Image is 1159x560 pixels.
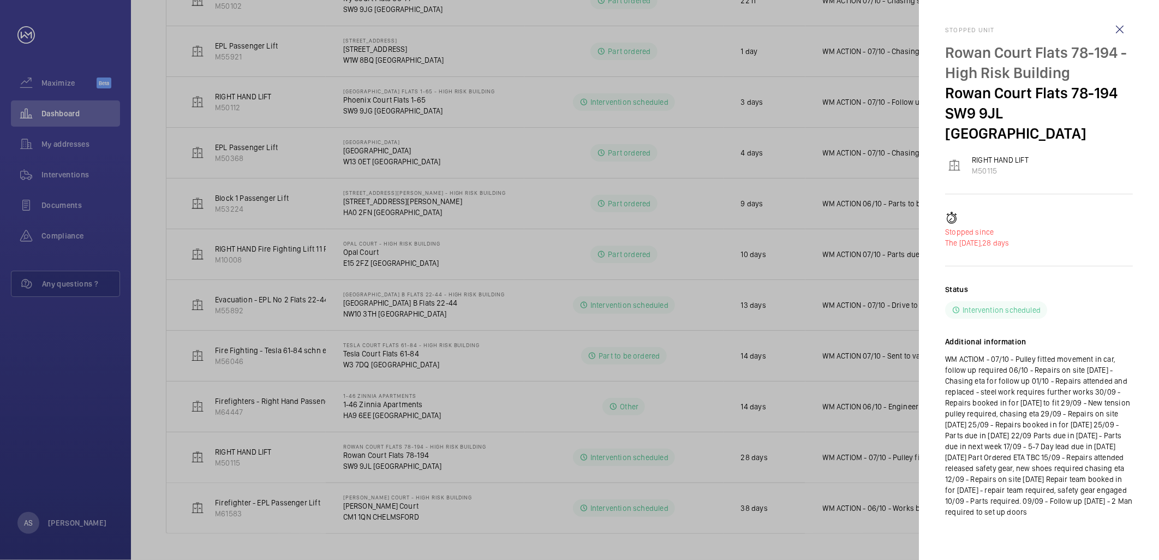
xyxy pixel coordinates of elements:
[963,305,1041,315] p: Intervention scheduled
[972,154,1029,165] p: RIGHT HAND LIFT
[945,354,1133,517] p: WM ACTIOM - 07/10 - Pulley fitted movement in car, follow up required 06/10 - Repairs on site [DA...
[945,26,1133,34] h2: Stopped unit
[972,165,1029,176] p: M50115
[945,237,1133,248] p: 28 days
[945,103,1133,144] p: SW9 9JL [GEOGRAPHIC_DATA]
[945,336,1133,347] h2: Additional information
[945,239,982,247] span: The [DATE],
[945,284,968,295] h2: Status
[945,43,1133,83] p: Rowan Court Flats 78-194 - High Risk Building
[945,83,1133,103] p: Rowan Court Flats 78-194
[948,159,961,172] img: elevator.svg
[945,227,1133,237] p: Stopped since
